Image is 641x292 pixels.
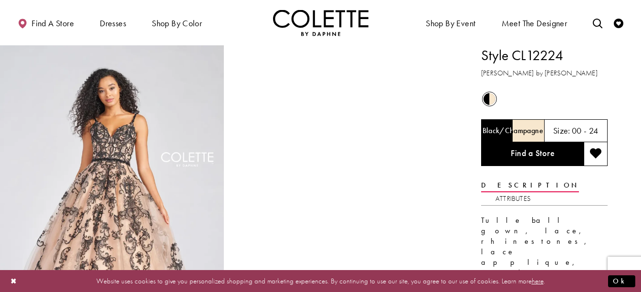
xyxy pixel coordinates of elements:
a: Attributes [495,192,531,206]
a: Description [481,178,579,192]
div: Product color controls state depends on size chosen [481,90,608,108]
span: Size: [553,125,570,136]
a: Find a Store [481,142,584,166]
div: Black/Champagne [481,91,498,107]
video: Style CL12224 Colette by Daphne #1 autoplay loop mute video [229,45,452,157]
h1: Style CL12224 [481,45,608,65]
a: here [532,276,544,285]
h5: Chosen color [483,126,543,135]
button: Add to wishlist [584,142,608,166]
div: Tulle ball gown, lace, rhinestones, lace applique, sweetheart neckline [481,215,608,289]
button: Submit Dialog [608,275,635,287]
p: Website uses cookies to give you personalized shopping and marketing experiences. By continuing t... [69,274,572,287]
button: Close Dialog [6,272,22,289]
h3: [PERSON_NAME] by [PERSON_NAME] [481,68,608,79]
h5: 00 - 24 [572,126,599,136]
